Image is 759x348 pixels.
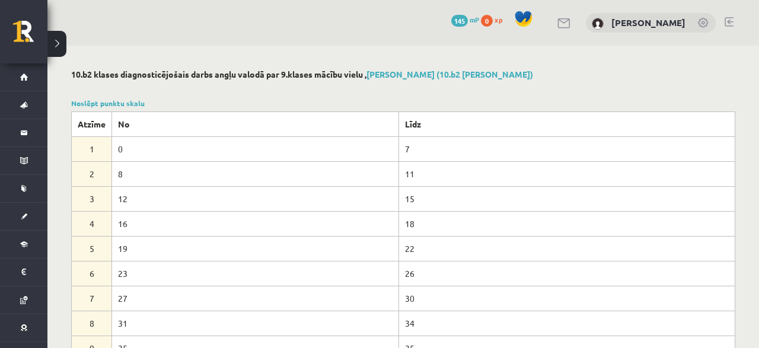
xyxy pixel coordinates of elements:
[72,311,112,336] td: 8
[72,111,112,136] th: Atzīme
[399,186,735,211] td: 15
[72,286,112,311] td: 7
[71,69,735,79] h2: 10.b2 klases diagnosticējošais darbs angļu valodā par 9.klases mācību vielu ,
[470,15,479,24] span: mP
[72,236,112,261] td: 5
[592,18,604,30] img: Haralds Romanovskis
[112,111,399,136] th: No
[112,161,399,186] td: 8
[399,211,735,236] td: 18
[112,236,399,261] td: 19
[72,211,112,236] td: 4
[112,311,399,336] td: 31
[611,17,685,28] a: [PERSON_NAME]
[112,211,399,236] td: 16
[112,286,399,311] td: 27
[451,15,468,27] span: 145
[451,15,479,24] a: 145 mP
[399,236,735,261] td: 22
[72,136,112,161] td: 1
[399,286,735,311] td: 30
[112,186,399,211] td: 12
[399,111,735,136] th: Līdz
[399,261,735,286] td: 26
[495,15,502,24] span: xp
[399,311,735,336] td: 34
[71,98,145,108] a: Noslēpt punktu skalu
[399,161,735,186] td: 11
[112,136,399,161] td: 0
[112,261,399,286] td: 23
[481,15,508,24] a: 0 xp
[72,161,112,186] td: 2
[481,15,493,27] span: 0
[366,69,533,79] a: [PERSON_NAME] (10.b2 [PERSON_NAME])
[13,21,47,50] a: Rīgas 1. Tālmācības vidusskola
[72,261,112,286] td: 6
[72,186,112,211] td: 3
[399,136,735,161] td: 7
